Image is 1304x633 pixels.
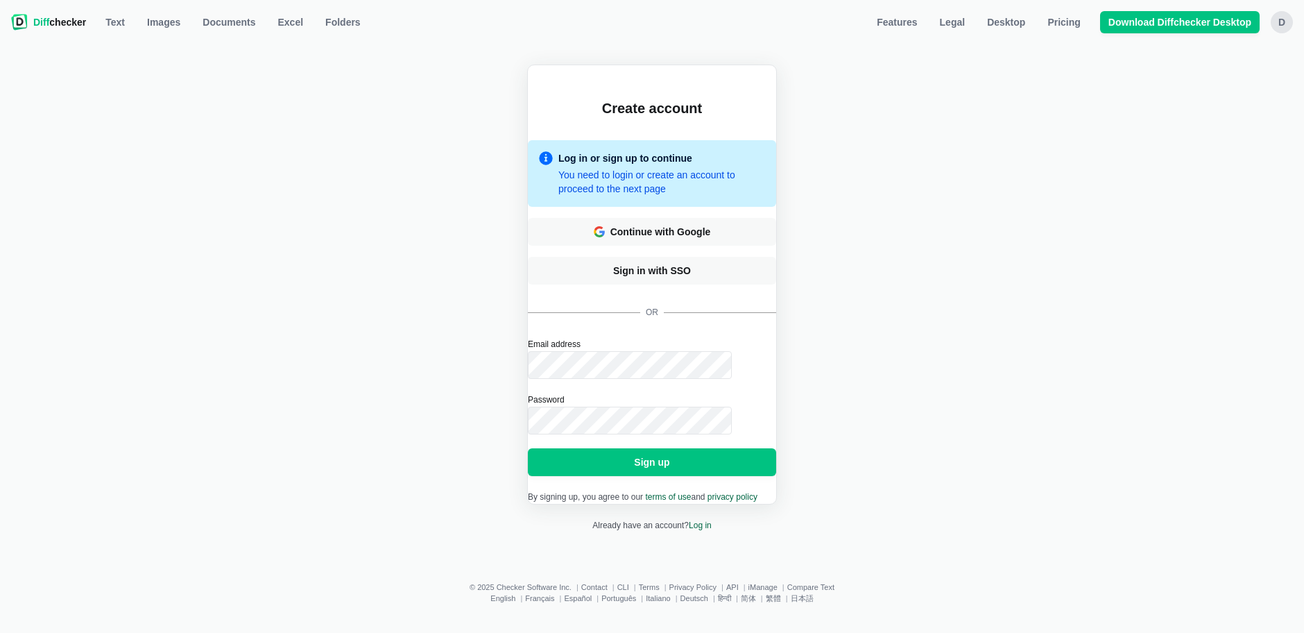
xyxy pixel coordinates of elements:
a: Privacy Policy [669,583,717,591]
a: iManage [748,583,778,591]
a: CLI [617,583,629,591]
span: Sign in with SSO [610,264,694,278]
button: Continue with Google [528,218,776,246]
span: Diff [33,17,49,28]
a: 日本語 [791,594,814,602]
div: By signing up, you agree to our and [528,490,776,504]
div: Log in or sign up to continue [558,151,692,165]
a: Sign in with SSO [528,257,776,285]
img: Diffchecker logo [11,14,28,31]
a: Terms [639,583,660,591]
a: 繁體 [766,594,781,602]
button: Folders [317,11,369,33]
a: Excel [270,11,312,33]
button: d [1271,11,1293,33]
a: Legal [932,11,974,33]
a: Deutsch [680,594,708,602]
span: Documents [200,15,258,29]
a: API [726,583,739,591]
div: Already have an account? [8,518,1296,532]
span: Excel [275,15,307,29]
a: Diffchecker [11,11,86,33]
a: Italiano [646,594,670,602]
a: Text [97,11,133,33]
div: or [528,296,776,326]
span: Text [103,15,128,29]
span: Legal [937,15,968,29]
a: Images [139,11,189,33]
a: Documents [194,11,264,33]
span: Sign up [631,455,672,469]
a: Português [601,594,636,602]
a: Desktop [979,11,1033,33]
div: You need to login or create an account to proceed to the next page [539,168,765,196]
div: Continue with Google [610,225,711,239]
span: Images [144,15,183,29]
a: Contact [581,583,608,591]
label: Email address [528,337,776,379]
a: privacy policy [707,492,757,502]
li: © 2025 Checker Software Inc. [470,583,581,591]
a: 简体 [741,594,756,602]
span: Features [874,15,920,29]
a: terms of use [645,492,691,502]
input: Email address [528,351,732,379]
label: Password [528,393,776,434]
input: Password [528,407,732,434]
a: Download Diffchecker Desktop [1100,11,1260,33]
a: Español [564,594,592,602]
a: Compare Text [787,583,834,591]
a: Log in [689,521,712,530]
a: हिन्दी [718,594,731,602]
a: Features [868,11,925,33]
h2: Create account [528,99,776,118]
span: Download Diffchecker Desktop [1106,15,1254,29]
a: Français [525,594,554,602]
a: Pricing [1039,11,1088,33]
a: English [490,594,515,602]
span: Folders [323,15,363,29]
span: Desktop [984,15,1028,29]
span: Pricing [1045,15,1083,29]
button: Sign up [528,448,776,476]
span: checker [33,15,86,29]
